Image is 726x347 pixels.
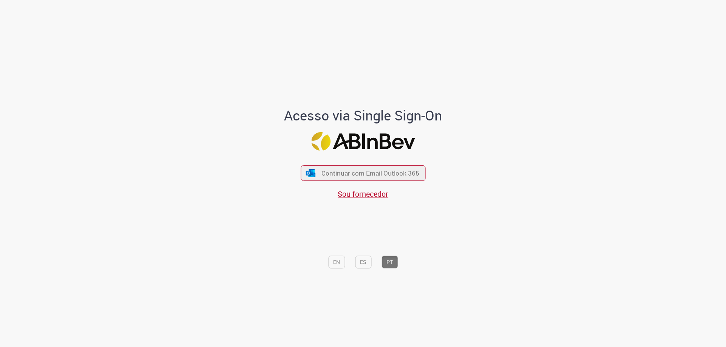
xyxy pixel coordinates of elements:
button: EN [328,256,345,268]
span: Continuar com Email Outlook 365 [321,169,419,177]
button: PT [382,256,398,268]
h1: Acesso via Single Sign-On [258,108,468,123]
a: Sou fornecedor [338,189,388,199]
button: ícone Azure/Microsoft 360 Continuar com Email Outlook 365 [301,165,425,181]
img: ícone Azure/Microsoft 360 [306,169,316,177]
img: Logo ABInBev [311,132,415,151]
button: ES [355,256,371,268]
